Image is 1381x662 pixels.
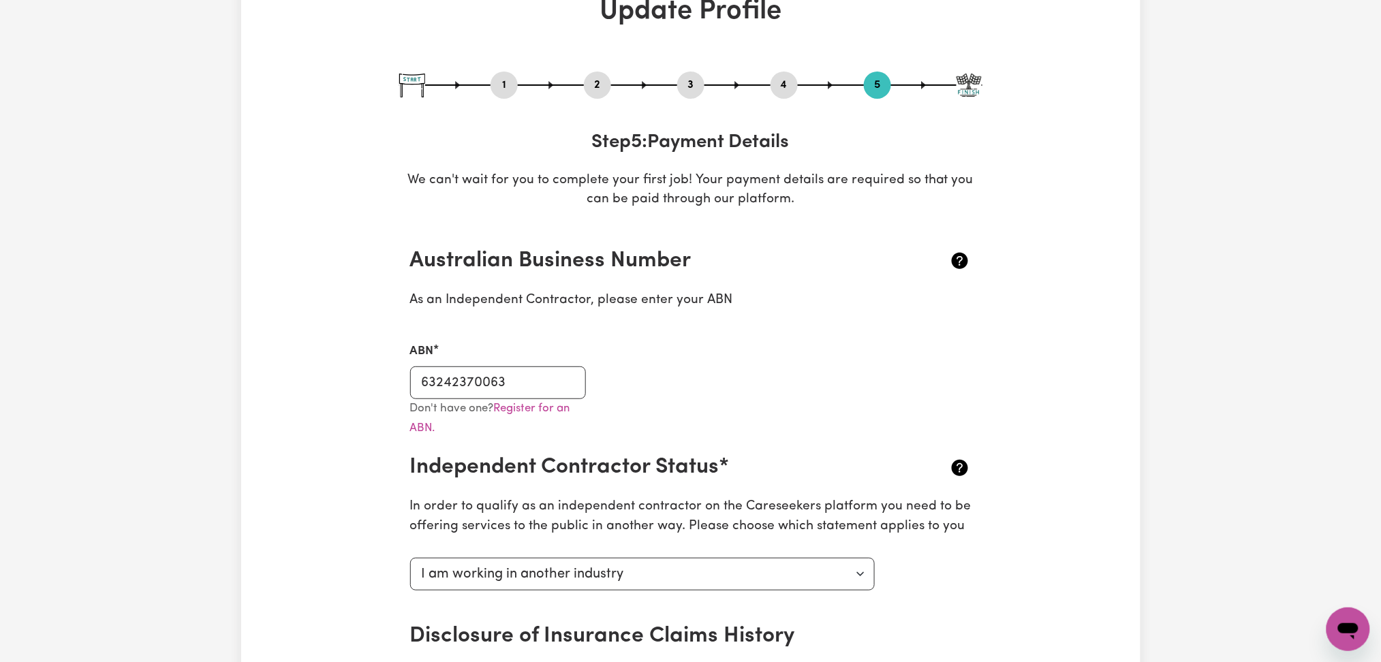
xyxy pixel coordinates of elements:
[410,403,570,434] a: Register for an ABN.
[410,497,972,537] p: In order to qualify as an independent contractor on the Careseekers platform you need to be offer...
[410,291,972,311] p: As an Independent Contractor, please enter your ABN
[410,403,570,434] small: Don't have one?
[491,76,518,94] button: Go to step 1
[1326,608,1370,651] iframe: Button to launch messaging window
[771,76,798,94] button: Go to step 4
[584,76,611,94] button: Go to step 2
[410,366,587,399] input: e.g. 51 824 753 556
[864,76,891,94] button: Go to step 5
[399,131,982,155] h3: Step 5 : Payment Details
[410,623,878,649] h2: Disclosure of Insurance Claims History
[410,343,434,360] label: ABN
[410,454,878,480] h2: Independent Contractor Status*
[399,171,982,210] p: We can't wait for you to complete your first job! Your payment details are required so that you c...
[677,76,704,94] button: Go to step 3
[410,248,878,274] h2: Australian Business Number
